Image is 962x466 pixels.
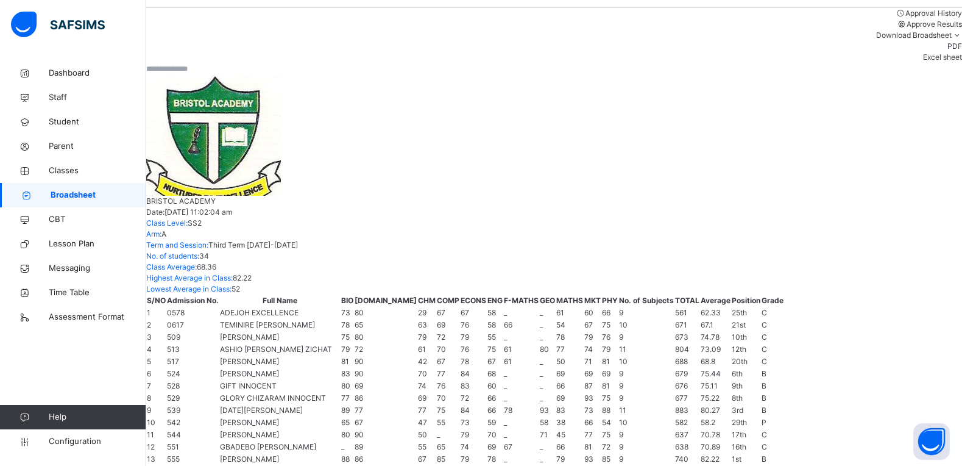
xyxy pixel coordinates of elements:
[146,52,962,63] li: dropdown-list-item-text-1
[584,343,601,356] td: 74
[905,9,962,18] span: Approval History
[166,331,219,343] td: 509
[146,343,166,356] td: 4
[674,331,700,343] td: 673
[460,331,487,343] td: 79
[146,295,166,307] th: S/NO
[208,240,298,249] span: Third Term [DATE]-[DATE]
[146,429,166,441] td: 11
[761,441,784,453] td: C
[11,12,105,37] img: safsims
[731,295,761,307] th: Position
[700,331,731,343] td: 74.78
[219,380,341,392] td: GIFT INNOCENT
[913,423,950,460] button: Open asap
[460,441,487,453] td: 74
[487,453,503,465] td: 78
[49,67,146,79] span: Dashboard
[761,392,784,404] td: B
[601,417,618,429] td: 54
[436,331,460,343] td: 72
[700,429,731,441] td: 70.78
[199,251,209,260] span: 34
[460,392,487,404] td: 72
[601,295,618,307] th: PHY
[674,392,700,404] td: 677
[539,392,556,404] td: _
[146,368,166,380] td: 6
[618,356,674,368] td: 10
[674,368,700,380] td: 679
[354,380,417,392] td: 69
[341,307,354,319] td: 73
[219,368,341,380] td: [PERSON_NAME]
[503,380,539,392] td: _
[146,331,166,343] td: 3
[146,392,166,404] td: 8
[618,368,674,380] td: 9
[618,392,674,404] td: 9
[166,343,219,356] td: 513
[487,368,503,380] td: 68
[618,307,674,319] td: 9
[146,218,188,228] span: Class Level:
[487,429,503,441] td: 70
[618,429,674,441] td: 9
[460,319,487,331] td: 76
[618,417,674,429] td: 10
[219,441,341,453] td: GBADEBO [PERSON_NAME]
[354,356,417,368] td: 90
[166,368,219,380] td: 524
[146,307,166,319] td: 1
[674,356,700,368] td: 688
[417,368,436,380] td: 70
[417,429,436,441] td: 50
[166,429,219,441] td: 544
[731,429,761,441] td: 17th
[460,380,487,392] td: 83
[556,417,584,429] td: 38
[503,429,539,441] td: _
[731,441,761,453] td: 16th
[601,392,618,404] td: 75
[700,441,731,453] td: 70.89
[436,380,460,392] td: 76
[49,165,146,177] span: Classes
[460,295,487,307] th: ECONS
[761,307,784,319] td: C
[146,240,208,249] span: Term and Session:
[556,380,584,392] td: 66
[539,356,556,368] td: _
[354,441,417,453] td: 89
[601,368,618,380] td: 69
[731,368,761,380] td: 6th
[219,331,341,343] td: [PERSON_NAME]
[487,343,503,356] td: 75
[49,411,146,423] span: Help
[674,343,700,356] td: 804
[354,331,417,343] td: 80
[503,417,539,429] td: _
[49,91,146,104] span: Staff
[417,392,436,404] td: 69
[731,417,761,429] td: 29th
[341,295,354,307] th: BIO
[354,392,417,404] td: 86
[146,229,161,238] span: Arm:
[436,319,460,331] td: 69
[700,319,731,331] td: 67.1
[417,417,436,429] td: 47
[460,356,487,368] td: 78
[584,331,601,343] td: 79
[503,368,539,380] td: _
[341,319,354,331] td: 78
[146,207,164,217] span: Date:
[49,238,146,250] span: Lesson Plan
[341,343,354,356] td: 79
[188,218,202,228] span: SS2
[341,417,354,429] td: 65
[219,307,341,319] td: ADEJOH EXCELLENCE
[460,307,487,319] td: 67
[556,404,584,417] td: 83
[146,356,166,368] td: 5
